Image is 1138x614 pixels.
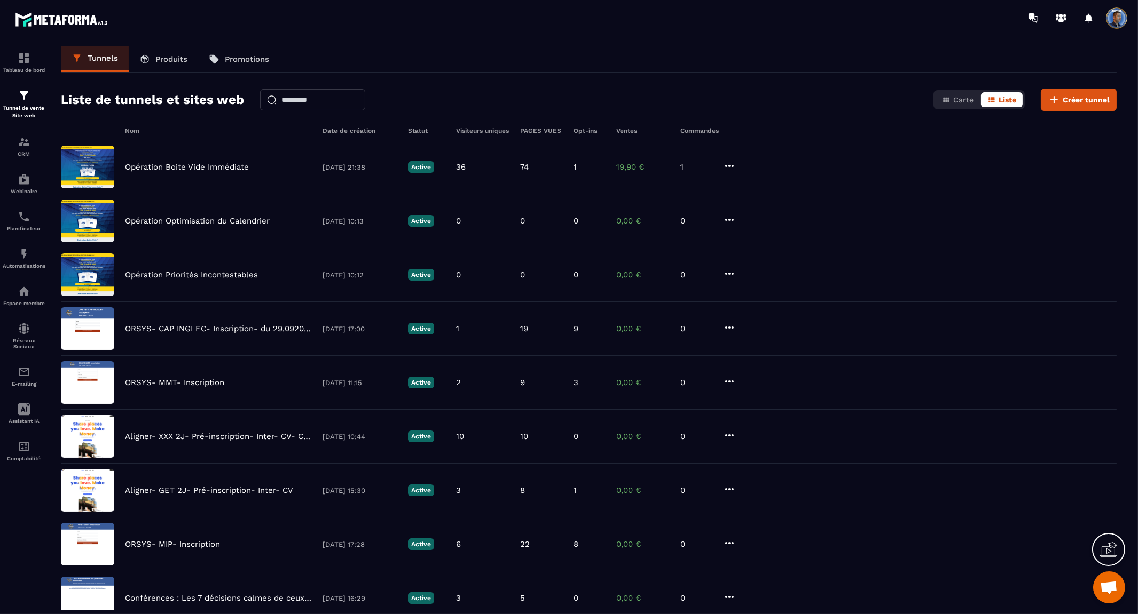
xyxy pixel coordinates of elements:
a: automationsautomationsWebinaire [3,165,45,202]
img: social-network [18,322,30,335]
button: Carte [936,92,980,107]
span: Carte [953,95,974,104]
p: [DATE] 15:30 [323,487,397,495]
p: 0 [680,270,712,280]
p: 0,00 € [616,593,670,603]
p: Automatisations [3,263,45,269]
p: Conférences : Les 7 décisions calmes de ceux que rien ne déborde [125,593,312,603]
p: 1 [456,324,459,333]
h6: Opt-ins [574,127,606,134]
button: Créer tunnel [1041,89,1117,111]
p: 10 [520,432,528,441]
p: 0 [574,593,578,603]
p: Opération Boite Vide Immédiate [125,162,249,172]
a: schedulerschedulerPlanificateur [3,202,45,240]
img: scheduler [18,210,30,223]
p: 0 [520,270,525,280]
h6: PAGES VUES [520,127,563,134]
p: 9 [520,378,525,387]
span: Créer tunnel [1063,94,1110,105]
p: Tunnels [88,53,118,63]
p: 36 [456,162,466,172]
p: Active [408,430,434,442]
p: 1 [574,162,577,172]
span: Liste [999,95,1016,104]
h6: Visiteurs uniques [456,127,509,134]
p: [DATE] 17:28 [323,540,397,548]
p: 3 [574,378,578,387]
h6: Date de création [323,127,397,134]
p: Aligner- XXX 2J- Pré-inscription- Inter- CV- Copy [125,432,312,441]
a: emailemailE-mailing [3,357,45,395]
p: 0 [456,270,461,280]
img: image [61,146,114,188]
p: 0,00 € [616,539,670,549]
a: formationformationTableau de bord [3,44,45,81]
p: 0 [680,432,712,441]
p: 0 [680,539,712,549]
p: 3 [456,593,461,603]
img: automations [18,285,30,298]
a: Promotions [198,46,280,72]
p: 74 [520,162,529,172]
p: Promotions [225,54,269,64]
p: Comptabilité [3,456,45,461]
img: image [61,200,114,242]
img: logo [15,10,111,29]
p: [DATE] 10:44 [323,433,397,441]
p: [DATE] 10:12 [323,271,397,279]
p: [DATE] 10:13 [323,217,397,225]
a: Produits [129,46,198,72]
h6: Nom [125,127,312,134]
img: image [61,253,114,296]
p: E-mailing [3,381,45,387]
img: formation [18,135,30,148]
h6: Statut [408,127,445,134]
img: image [61,523,114,565]
p: 9 [574,324,578,333]
img: image [61,469,114,512]
p: 0 [574,216,578,226]
p: Active [408,161,434,173]
p: 0 [680,216,712,226]
p: 0,00 € [616,324,670,333]
p: 0 [680,593,712,603]
a: Tunnels [61,46,129,72]
p: 0 [456,216,461,226]
p: Espace membre [3,300,45,306]
p: 19 [520,324,528,333]
img: formation [18,89,30,102]
p: 0,00 € [616,432,670,441]
img: automations [18,173,30,186]
p: Active [408,538,434,550]
p: Aligner- GET 2J- Pré-inscription- Inter- CV [125,485,293,495]
p: ORSYS- MIP- Inscription [125,539,220,549]
a: Assistant IA [3,395,45,432]
p: Active [408,215,434,227]
img: image [61,307,114,350]
p: Produits [155,54,187,64]
p: 10 [456,432,464,441]
p: [DATE] 17:00 [323,325,397,333]
a: automationsautomationsEspace membre [3,277,45,314]
p: 8 [520,485,525,495]
img: accountant [18,440,30,453]
p: 1 [574,485,577,495]
a: automationsautomationsAutomatisations [3,240,45,277]
p: Opération Priorités Incontestables [125,270,258,280]
p: 6 [456,539,461,549]
h6: Commandes [680,127,719,134]
h6: Ventes [616,127,670,134]
p: 0 [680,324,712,333]
img: email [18,365,30,378]
p: Tableau de bord [3,67,45,73]
p: 0 [520,216,525,226]
p: 1 [680,162,712,172]
p: ORSYS- MMT- Inscription [125,378,224,387]
p: Webinaire [3,188,45,194]
p: 5 [520,593,525,603]
button: Liste [981,92,1023,107]
p: Active [408,484,434,496]
p: Opération Optimisation du Calendrier [125,216,270,226]
h2: Liste de tunnels et sites web [61,89,244,110]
